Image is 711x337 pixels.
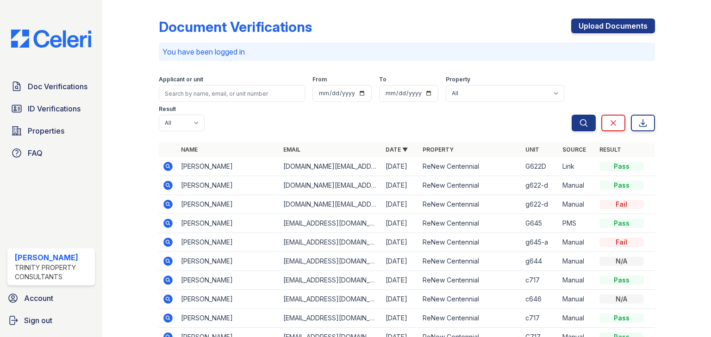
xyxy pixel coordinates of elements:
span: Sign out [24,315,52,326]
td: Manual [559,233,596,252]
span: FAQ [28,147,43,159]
td: [EMAIL_ADDRESS][DOMAIN_NAME] [280,271,382,290]
td: [PERSON_NAME] [177,157,280,176]
span: Doc Verifications [28,81,87,92]
td: [DATE] [382,252,419,271]
td: [EMAIL_ADDRESS][DOMAIN_NAME] [280,290,382,309]
a: Email [283,146,300,153]
a: Properties [7,122,95,140]
a: Upload Documents [571,18,655,33]
td: PMS [559,214,596,233]
a: Name [181,146,198,153]
td: Link [559,157,596,176]
td: [DOMAIN_NAME][EMAIL_ADDRESS][DOMAIN_NAME] [280,157,382,176]
td: [EMAIL_ADDRESS][DOMAIN_NAME] [280,233,382,252]
div: N/A [599,294,644,304]
td: G645 [522,214,559,233]
td: [DATE] [382,214,419,233]
td: Manual [559,176,596,195]
p: You have been logged in [162,46,651,57]
td: [DATE] [382,157,419,176]
td: [EMAIL_ADDRESS][DOMAIN_NAME] [280,252,382,271]
div: Pass [599,181,644,190]
div: Pass [599,219,644,228]
td: ReNew Centennial [419,271,521,290]
td: [EMAIL_ADDRESS][DOMAIN_NAME] [280,309,382,328]
td: [PERSON_NAME] [177,271,280,290]
a: Sign out [4,311,99,330]
td: ReNew Centennial [419,233,521,252]
td: Manual [559,290,596,309]
td: [PERSON_NAME] [177,290,280,309]
a: Account [4,289,99,307]
td: ReNew Centennial [419,195,521,214]
span: Properties [28,125,64,136]
td: [DATE] [382,309,419,328]
label: Property [446,76,470,83]
td: [PERSON_NAME] [177,176,280,195]
span: ID Verifications [28,103,81,114]
td: g622-d [522,176,559,195]
a: Doc Verifications [7,77,95,96]
td: [PERSON_NAME] [177,233,280,252]
td: [EMAIL_ADDRESS][DOMAIN_NAME] [280,214,382,233]
input: Search by name, email, or unit number [159,85,305,102]
div: Fail [599,200,644,209]
label: Result [159,105,176,113]
td: [DATE] [382,290,419,309]
td: c717 [522,271,559,290]
td: ReNew Centennial [419,214,521,233]
td: [DOMAIN_NAME][EMAIL_ADDRESS][DOMAIN_NAME] [280,176,382,195]
td: [PERSON_NAME] [177,252,280,271]
div: Document Verifications [159,18,312,35]
div: [PERSON_NAME] [15,252,91,263]
div: Fail [599,238,644,247]
div: N/A [599,257,644,266]
td: [PERSON_NAME] [177,195,280,214]
div: Pass [599,162,644,171]
td: [PERSON_NAME] [177,214,280,233]
a: Unit [525,146,539,153]
div: Pass [599,276,644,285]
div: Trinity Property Consultants [15,263,91,282]
td: G622D [522,157,559,176]
td: ReNew Centennial [419,309,521,328]
td: c646 [522,290,559,309]
td: Manual [559,195,596,214]
td: ReNew Centennial [419,176,521,195]
td: [DATE] [382,195,419,214]
a: Source [562,146,586,153]
td: ReNew Centennial [419,157,521,176]
td: g622-d [522,195,559,214]
label: To [379,76,387,83]
a: ID Verifications [7,99,95,118]
a: Property [423,146,454,153]
label: From [312,76,327,83]
td: c717 [522,309,559,328]
td: [DOMAIN_NAME][EMAIL_ADDRESS][DOMAIN_NAME] [280,195,382,214]
td: g645-a [522,233,559,252]
a: FAQ [7,144,95,162]
td: [PERSON_NAME] [177,309,280,328]
td: [DATE] [382,271,419,290]
label: Applicant or unit [159,76,203,83]
span: Account [24,293,53,304]
td: Manual [559,271,596,290]
td: g644 [522,252,559,271]
td: ReNew Centennial [419,252,521,271]
a: Result [599,146,621,153]
td: Manual [559,252,596,271]
div: Pass [599,313,644,323]
td: ReNew Centennial [419,290,521,309]
img: CE_Logo_Blue-a8612792a0a2168367f1c8372b55b34899dd931a85d93a1a3d3e32e68fde9ad4.png [4,30,99,48]
td: Manual [559,309,596,328]
a: Date ▼ [386,146,408,153]
td: [DATE] [382,176,419,195]
td: [DATE] [382,233,419,252]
